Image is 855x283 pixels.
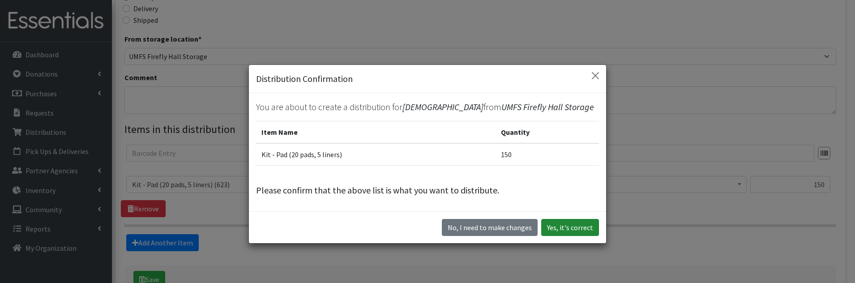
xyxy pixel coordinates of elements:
span: UMFS Firefly Hall Storage [501,101,594,112]
span: [DEMOGRAPHIC_DATA] [402,101,483,112]
p: Please confirm that the above list is what you want to distribute. [256,184,599,197]
th: Quantity [496,121,599,144]
p: You are about to create a distribution for from [256,100,599,114]
td: Kit - Pad (20 pads, 5 liners) [256,143,496,166]
td: 150 [496,143,599,166]
button: Close [588,69,603,83]
h5: Distribution Confirmation [256,72,353,86]
button: Yes, it's correct [541,219,599,236]
th: Item Name [256,121,496,144]
button: No I need to make changes [442,219,538,236]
